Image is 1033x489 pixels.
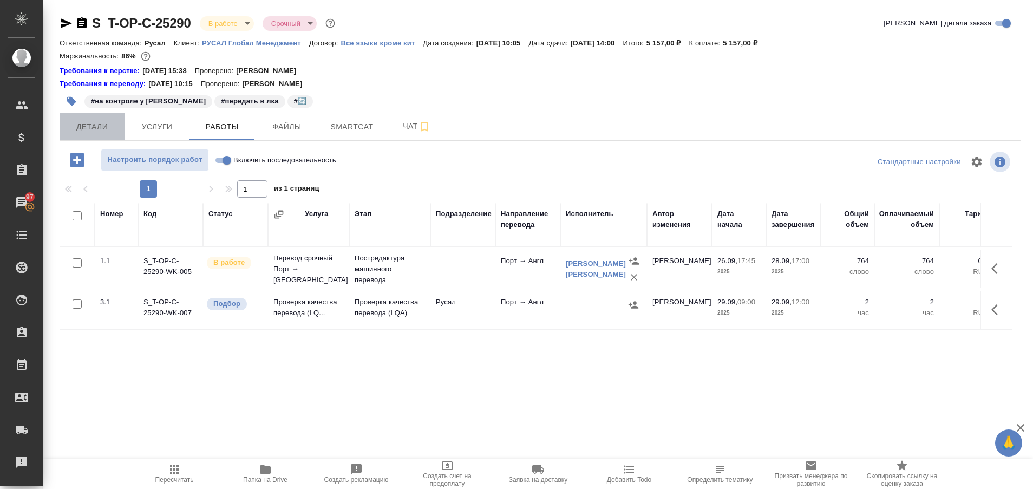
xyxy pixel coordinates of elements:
[83,96,213,105] span: на контроле у Исаева
[60,89,83,113] button: Добавить тэг
[294,96,306,107] p: #🔄️
[100,297,133,308] div: 3.1
[430,291,495,329] td: Русал
[880,308,934,318] p: час
[985,297,1011,323] button: Здесь прячутся важные кнопки
[233,155,336,166] span: Включить последовательность
[206,297,263,311] div: Можно подбирать исполнителей
[945,308,988,318] p: RUB
[213,257,245,268] p: В работе
[772,298,792,306] p: 29.09,
[880,297,934,308] p: 2
[323,16,337,30] button: Доп статусы указывают на важность/срочность заказа
[436,208,492,219] div: Подразделение
[261,120,313,134] span: Файлы
[66,120,118,134] span: Детали
[737,298,755,306] p: 09:00
[408,472,486,487] span: Создать счет на предоплату
[195,66,237,76] p: Проверено:
[772,266,815,277] p: 2025
[60,17,73,30] button: Скопировать ссылку для ЯМессенджера
[100,208,123,219] div: Номер
[476,39,529,47] p: [DATE] 10:05
[571,39,623,47] p: [DATE] 14:00
[139,49,153,63] button: 611.20 RUB;
[717,308,761,318] p: 2025
[418,120,431,133] svg: Подписаться
[202,38,309,47] a: РУСАЛ Глобал Менеджмент
[91,96,206,107] p: #на контроле у [PERSON_NAME]
[945,256,988,266] p: 0,8
[826,297,869,308] p: 2
[268,247,349,291] td: Перевод срочный Порт → [GEOGRAPHIC_DATA]
[142,66,195,76] p: [DATE] 15:38
[355,253,425,285] p: Постредактура машинного перевода
[341,38,423,47] a: Все языки кроме кит
[107,154,203,166] span: Настроить порядок работ
[501,208,555,230] div: Направление перевода
[857,459,947,489] button: Скопировать ссылку на оценку заказа
[391,120,443,133] span: Чат
[880,266,934,277] p: слово
[213,96,286,105] span: передать в лка
[566,259,626,278] a: [PERSON_NAME] [PERSON_NAME]
[205,19,241,28] button: В работе
[138,250,203,288] td: S_T-OP-C-25290-WK-005
[131,120,183,134] span: Услуги
[355,208,371,219] div: Этап
[990,152,1012,172] span: Посмотреть информацию
[985,256,1011,282] button: Здесь прячутся важные кнопки
[148,79,201,89] p: [DATE] 10:15
[200,16,254,31] div: В работе
[143,208,156,219] div: Код
[875,154,964,171] div: split button
[341,39,423,47] p: Все языки кроме кит
[305,208,328,219] div: Услуга
[737,257,755,265] p: 17:45
[202,39,309,47] p: РУСАЛ Глобал Менеджмент
[880,256,934,266] p: 764
[826,266,869,277] p: слово
[236,66,304,76] p: [PERSON_NAME]
[423,39,476,47] p: Дата создания:
[196,120,248,134] span: Работы
[826,208,869,230] div: Общий объем
[208,208,233,219] div: Статус
[792,257,809,265] p: 17:00
[772,472,850,487] span: Призвать менеджера по развитию
[528,39,570,47] p: Дата сдачи:
[495,250,560,288] td: Порт → Англ
[717,257,737,265] p: 26.09,
[863,472,941,487] span: Скопировать ссылку на оценку заказа
[100,256,133,266] div: 1.1
[273,209,284,220] button: Сгруппировать
[213,298,240,309] p: Подбор
[772,208,815,230] div: Дата завершения
[60,66,142,76] a: Требования к верстке:
[60,79,148,89] div: Нажми, чтобы открыть папку с инструкцией
[689,39,723,47] p: К оплате:
[717,208,761,230] div: Дата начала
[723,39,766,47] p: 5 157,00 ₽
[772,257,792,265] p: 28.09,
[879,208,934,230] div: Оплачиваемый объем
[566,208,613,219] div: Исполнитель
[274,182,319,198] span: из 1 страниц
[60,52,121,60] p: Маржинальность:
[268,19,304,28] button: Срочный
[60,39,145,47] p: Ответственная команда:
[647,291,712,329] td: [PERSON_NAME]
[3,189,41,216] a: 97
[995,429,1022,457] button: 🙏
[19,192,40,203] span: 97
[717,266,761,277] p: 2025
[145,39,174,47] p: Русал
[792,298,809,306] p: 12:00
[626,269,642,285] button: Удалить
[75,17,88,30] button: Скопировать ссылку
[717,298,737,306] p: 29.09,
[647,250,712,288] td: [PERSON_NAME]
[826,308,869,318] p: час
[138,291,203,329] td: S_T-OP-C-25290-WK-007
[495,291,560,329] td: Порт → Англ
